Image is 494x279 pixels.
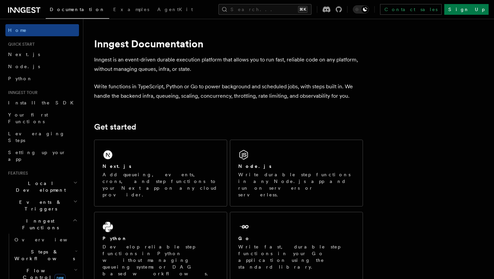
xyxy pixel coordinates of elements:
button: Steps & Workflows [12,246,79,265]
a: Get started [94,122,136,132]
h2: Node.js [238,163,272,170]
a: Setting up your app [5,146,79,165]
span: Home [8,27,27,34]
button: Search...⌘K [218,4,312,15]
a: Sign Up [444,4,489,15]
span: AgentKit [157,7,193,12]
a: Contact sales [380,4,442,15]
span: Steps & Workflows [12,248,75,262]
h2: Next.js [102,163,131,170]
a: Next.jsAdd queueing, events, crons, and step functions to your Next app on any cloud provider. [94,140,227,206]
span: Documentation [50,7,105,12]
a: Examples [109,2,153,18]
a: Node.jsWrite durable step functions in any Node.js app and run on servers or serverless. [230,140,363,206]
span: Events & Triggers [5,199,73,212]
a: Python [5,73,79,85]
button: Toggle dark mode [353,5,369,13]
button: Inngest Functions [5,215,79,234]
a: Your first Functions [5,109,79,128]
span: Inngest Functions [5,218,73,231]
button: Events & Triggers [5,196,79,215]
p: Write fast, durable step functions in your Go application using the standard library. [238,243,355,270]
span: Overview [14,237,84,242]
a: Node.js [5,60,79,73]
a: Overview [12,234,79,246]
a: Documentation [46,2,109,19]
p: Inngest is an event-driven durable execution platform that allows you to run fast, reliable code ... [94,55,363,74]
button: Local Development [5,177,79,196]
h1: Inngest Documentation [94,38,363,50]
span: Examples [113,7,149,12]
a: AgentKit [153,2,197,18]
a: Install the SDK [5,97,79,109]
h2: Go [238,235,250,242]
span: Local Development [5,180,73,193]
span: Node.js [8,64,40,69]
span: Inngest tour [5,90,38,95]
span: Install the SDK [8,100,78,105]
a: Next.js [5,48,79,60]
span: Leveraging Steps [8,131,65,143]
p: Write durable step functions in any Node.js app and run on servers or serverless. [238,171,355,198]
p: Write functions in TypeScript, Python or Go to power background and scheduled jobs, with steps bu... [94,82,363,101]
kbd: ⌘K [298,6,307,13]
span: Your first Functions [8,112,48,124]
span: Next.js [8,52,40,57]
p: Add queueing, events, crons, and step functions to your Next app on any cloud provider. [102,171,219,198]
span: Setting up your app [8,150,66,162]
a: Home [5,24,79,36]
p: Develop reliable step functions in Python without managing queueing systems or DAG based workflows. [102,243,219,277]
span: Features [5,171,28,176]
span: Python [8,76,33,81]
span: Quick start [5,42,35,47]
a: Leveraging Steps [5,128,79,146]
h2: Python [102,235,127,242]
